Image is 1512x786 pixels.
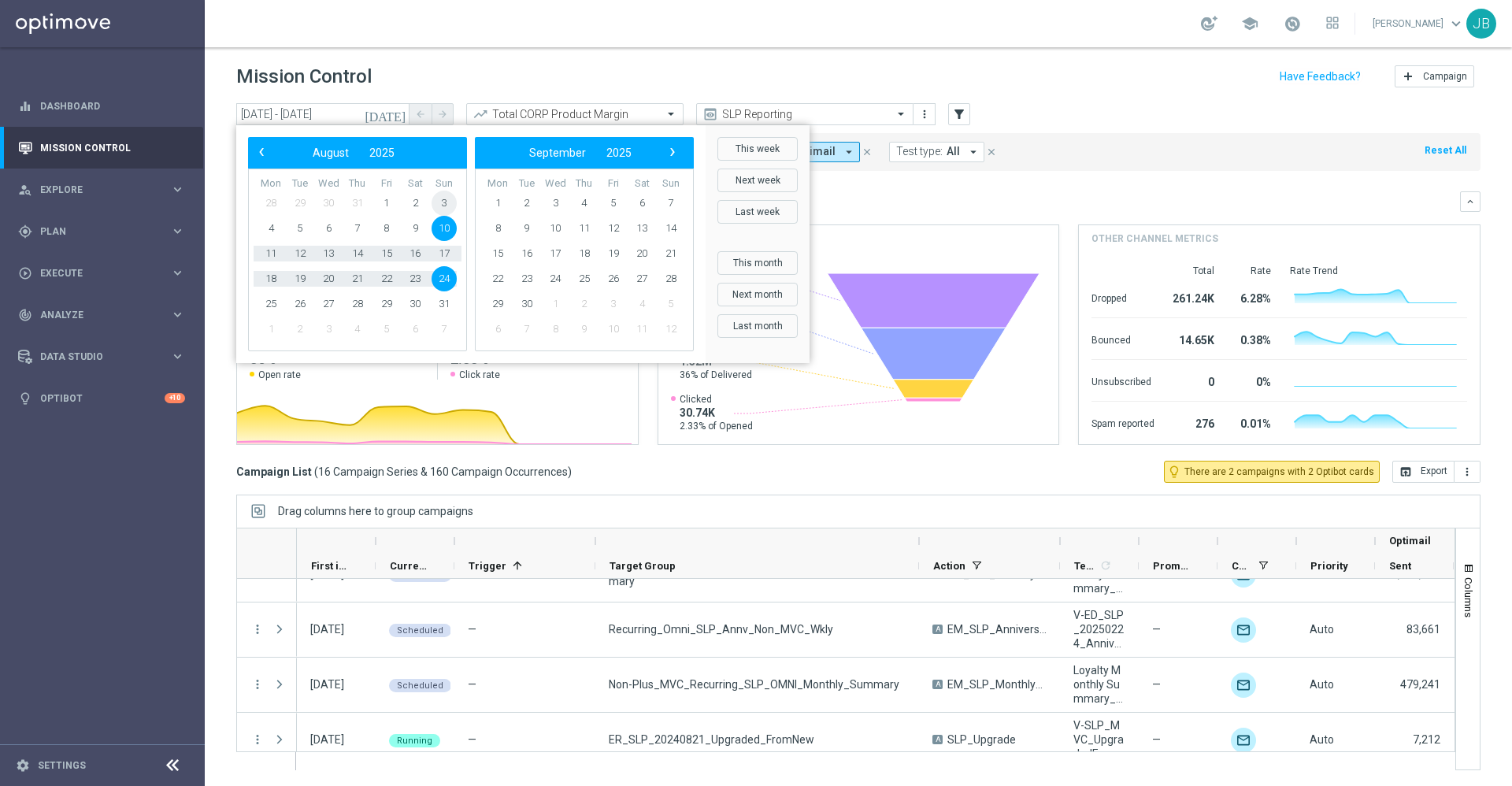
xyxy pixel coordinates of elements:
[1091,410,1154,435] div: Spam reported
[17,100,186,113] button: equalizer Dashboard
[1447,15,1465,32] span: keyboard_arrow_down
[1073,608,1125,651] span: V-ED_SLP_20250224_Anniversary_NonMVC
[1310,678,1334,691] span: Auto
[485,216,510,241] span: 8
[359,143,405,163] button: 2025
[236,65,372,88] h1: Mission Control
[40,269,170,278] span: Execute
[514,241,539,266] span: 16
[1233,284,1271,310] div: 6.28%
[629,216,654,241] span: 13
[1233,410,1271,435] div: 0.01%
[609,677,899,691] span: Non-Plus_MVC_Recurring_SLP_OMNI_Monthly_Summary
[258,216,283,241] span: 4
[543,216,568,241] span: 10
[1392,465,1480,477] multiple-options-button: Export to CSV
[236,125,810,363] bs-daterangepicker-container: calendar
[40,85,185,127] a: Dashboard
[432,317,457,342] span: 7
[596,143,642,163] button: 2025
[572,317,597,342] span: 9
[658,191,684,216] span: 7
[568,465,572,479] span: )
[258,241,283,266] span: 11
[661,143,682,163] button: ›
[374,266,399,291] span: 22
[717,200,798,224] button: Last week
[984,143,999,161] button: close
[1233,368,1271,393] div: 0%
[286,177,315,191] th: weekday
[17,225,186,238] button: gps_fixed Plan keyboard_arrow_right
[40,127,185,169] a: Mission Control
[966,145,980,159] i: arrow_drop_down
[601,216,626,241] span: 12
[1152,622,1161,636] span: —
[656,177,685,191] th: weekday
[696,103,913,125] ng-select: SLP Reporting
[1395,65,1474,87] button: add Campaign
[372,177,401,191] th: weekday
[17,350,186,363] div: Data Studio keyboard_arrow_right
[947,145,960,158] span: All
[40,377,165,419] a: Optibot
[278,505,473,517] span: Drag columns here to group campaigns
[313,146,349,159] span: August
[345,241,370,266] span: 14
[717,137,798,161] button: This week
[932,680,943,689] span: A
[17,184,186,196] div: person_search Explore keyboard_arrow_right
[541,177,570,191] th: weekday
[1173,368,1214,393] div: 0
[18,350,170,364] div: Data Studio
[1091,232,1218,246] h4: Other channel metrics
[1399,465,1412,478] i: open_in_browser
[1164,461,1380,483] button: lightbulb_outline There are 2 campaigns with 2 Optibot cards
[314,177,343,191] th: weekday
[658,266,684,291] span: 28
[310,622,344,636] div: 10 Aug 2025, Sunday
[1389,560,1411,572] span: Sent
[606,146,632,159] span: 2025
[658,241,684,266] span: 21
[479,143,682,163] bs-datepicker-navigation-view: ​ ​ ​
[250,732,265,747] i: more_vert
[896,145,943,158] span: Test type:
[570,177,599,191] th: weekday
[170,349,185,364] i: keyboard_arrow_right
[17,142,186,154] button: Mission Control
[472,106,488,122] i: trending_up
[237,602,297,658] div: Press SPACE to select this row.
[543,317,568,342] span: 8
[658,317,684,342] span: 12
[1232,560,1252,572] span: Channel
[889,142,984,162] button: Test type: All arrow_drop_down
[485,266,510,291] span: 22
[1400,678,1440,691] span: 479,241
[402,266,428,291] span: 23
[345,317,370,342] span: 4
[860,143,874,161] button: close
[1073,663,1125,706] span: Loyalty Monthly Summary_MVC
[18,266,32,280] i: play_circle_outline
[629,317,654,342] span: 11
[1173,326,1214,351] div: 14.65K
[514,291,539,317] span: 30
[432,216,457,241] span: 10
[389,622,451,637] colored-tag: Scheduled
[932,735,943,744] span: A
[680,369,752,381] span: 36% of Delivered
[658,216,684,241] span: 14
[432,103,454,125] button: arrow_forward
[236,103,409,125] input: Select date range
[17,267,186,280] div: play_circle_outline Execute keyboard_arrow_right
[316,266,341,291] span: 20
[601,241,626,266] span: 19
[397,625,443,636] span: Scheduled
[250,622,265,636] i: more_vert
[601,266,626,291] span: 26
[543,191,568,216] span: 3
[302,143,359,163] button: August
